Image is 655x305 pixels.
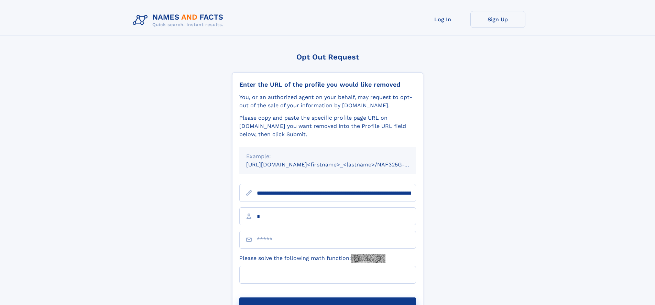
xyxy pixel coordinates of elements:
[232,53,423,61] div: Opt Out Request
[246,152,409,161] div: Example:
[130,11,229,30] img: Logo Names and Facts
[239,93,416,110] div: You, or an authorized agent on your behalf, may request to opt-out of the sale of your informatio...
[246,161,429,168] small: [URL][DOMAIN_NAME]<firstname>_<lastname>/NAF325G-xxxxxxxx
[415,11,470,28] a: Log In
[239,114,416,139] div: Please copy and paste the specific profile page URL on [DOMAIN_NAME] you want removed into the Pr...
[239,81,416,88] div: Enter the URL of the profile you would like removed
[239,254,385,263] label: Please solve the following math function:
[470,11,525,28] a: Sign Up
